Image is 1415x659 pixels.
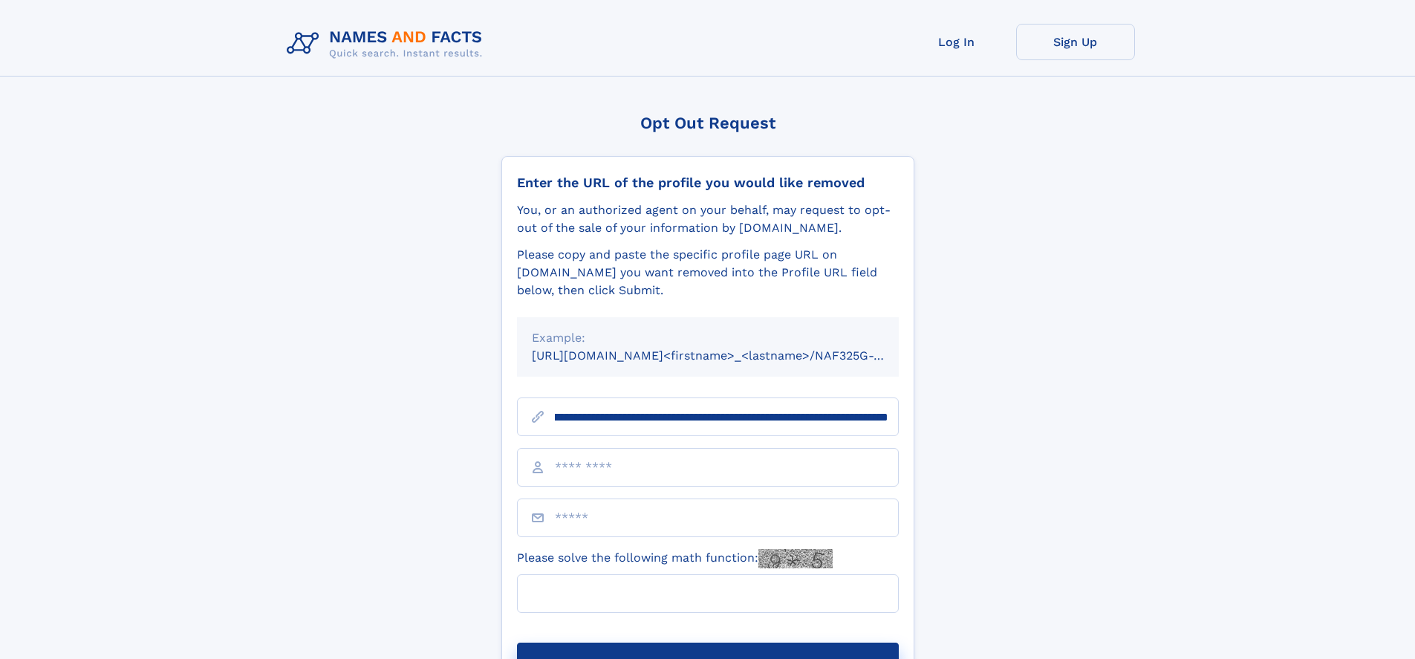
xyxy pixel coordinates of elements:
[501,114,914,132] div: Opt Out Request
[281,24,495,64] img: Logo Names and Facts
[532,329,884,347] div: Example:
[517,201,899,237] div: You, or an authorized agent on your behalf, may request to opt-out of the sale of your informatio...
[1016,24,1135,60] a: Sign Up
[517,549,833,568] label: Please solve the following math function:
[897,24,1016,60] a: Log In
[532,348,927,363] small: [URL][DOMAIN_NAME]<firstname>_<lastname>/NAF325G-xxxxxxxx
[517,175,899,191] div: Enter the URL of the profile you would like removed
[517,246,899,299] div: Please copy and paste the specific profile page URL on [DOMAIN_NAME] you want removed into the Pr...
